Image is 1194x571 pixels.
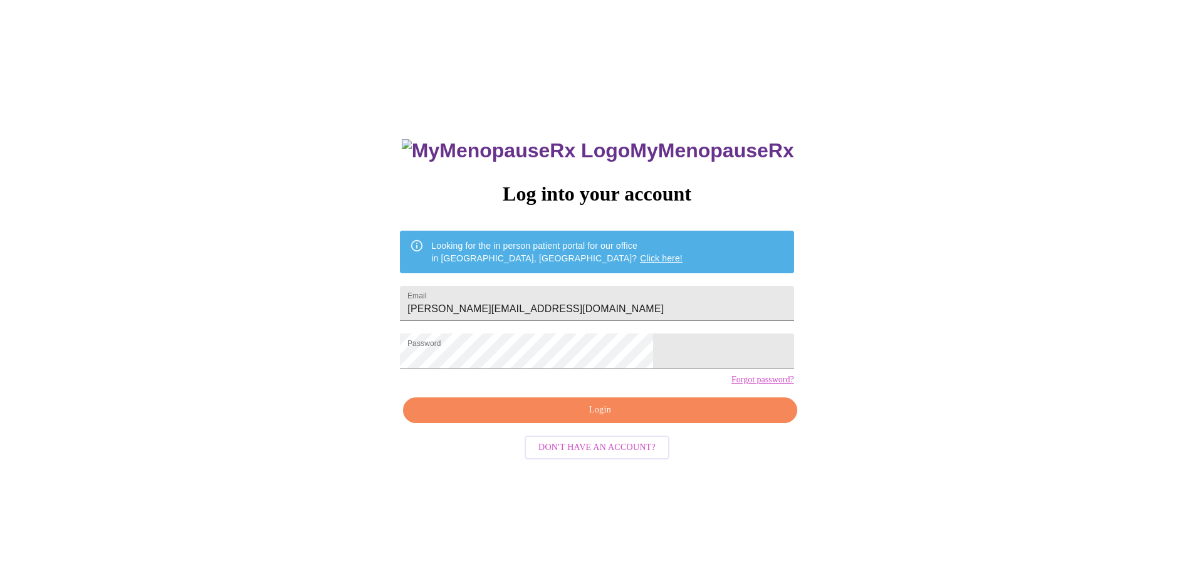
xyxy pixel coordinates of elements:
img: MyMenopauseRx Logo [402,139,630,162]
h3: Log into your account [400,182,793,206]
button: Don't have an account? [525,436,669,460]
button: Login [403,397,797,423]
a: Don't have an account? [521,441,673,452]
span: Login [417,402,782,418]
h3: MyMenopauseRx [402,139,794,162]
a: Click here! [640,253,683,263]
span: Don't have an account? [538,440,656,456]
div: Looking for the in person patient portal for our office in [GEOGRAPHIC_DATA], [GEOGRAPHIC_DATA]? [431,234,683,270]
a: Forgot password? [731,375,794,385]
